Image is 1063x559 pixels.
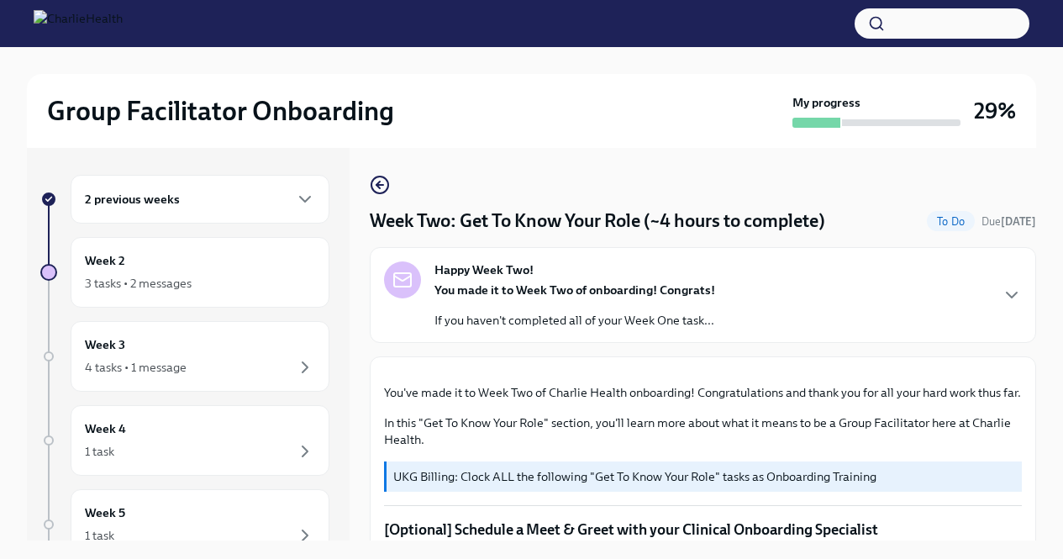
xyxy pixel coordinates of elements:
h6: Week 5 [85,504,125,522]
h6: 2 previous weeks [85,190,180,208]
img: CharlieHealth [34,10,123,37]
strong: My progress [792,94,860,111]
a: Week 34 tasks • 1 message [40,321,329,392]
h6: Week 2 [85,251,125,270]
strong: You made it to Week Two of onboarding! Congrats! [434,282,715,298]
strong: Happy Week Two! [434,261,534,278]
p: In this "Get To Know Your Role" section, you'll learn more about what it means to be a Group Faci... [384,414,1022,448]
p: If you haven't completed all of your Week One task... [434,312,715,329]
span: August 25th, 2025 09:00 [981,214,1036,229]
strong: [DATE] [1001,215,1036,228]
a: Week 41 task [40,405,329,476]
p: UKG Billing: Clock ALL the following "Get To Know Your Role" tasks as Onboarding Training [393,468,1015,485]
h2: Group Facilitator Onboarding [47,94,394,128]
div: 1 task [85,527,114,544]
div: 1 task [85,443,114,460]
span: To Do [927,215,975,228]
div: 4 tasks • 1 message [85,359,187,376]
h6: Week 3 [85,335,125,354]
h3: 29% [974,96,1016,126]
span: Due [981,215,1036,228]
p: You've made it to Week Two of Charlie Health onboarding! Congratulations and thank you for all yo... [384,384,1022,401]
h6: Week 4 [85,419,126,438]
div: 3 tasks • 2 messages [85,275,192,292]
a: Week 23 tasks • 2 messages [40,237,329,308]
p: [Optional] Schedule a Meet & Greet with your Clinical Onboarding Specialist [384,519,1022,540]
div: 2 previous weeks [71,175,329,224]
h4: Week Two: Get To Know Your Role (~4 hours to complete) [370,208,825,234]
